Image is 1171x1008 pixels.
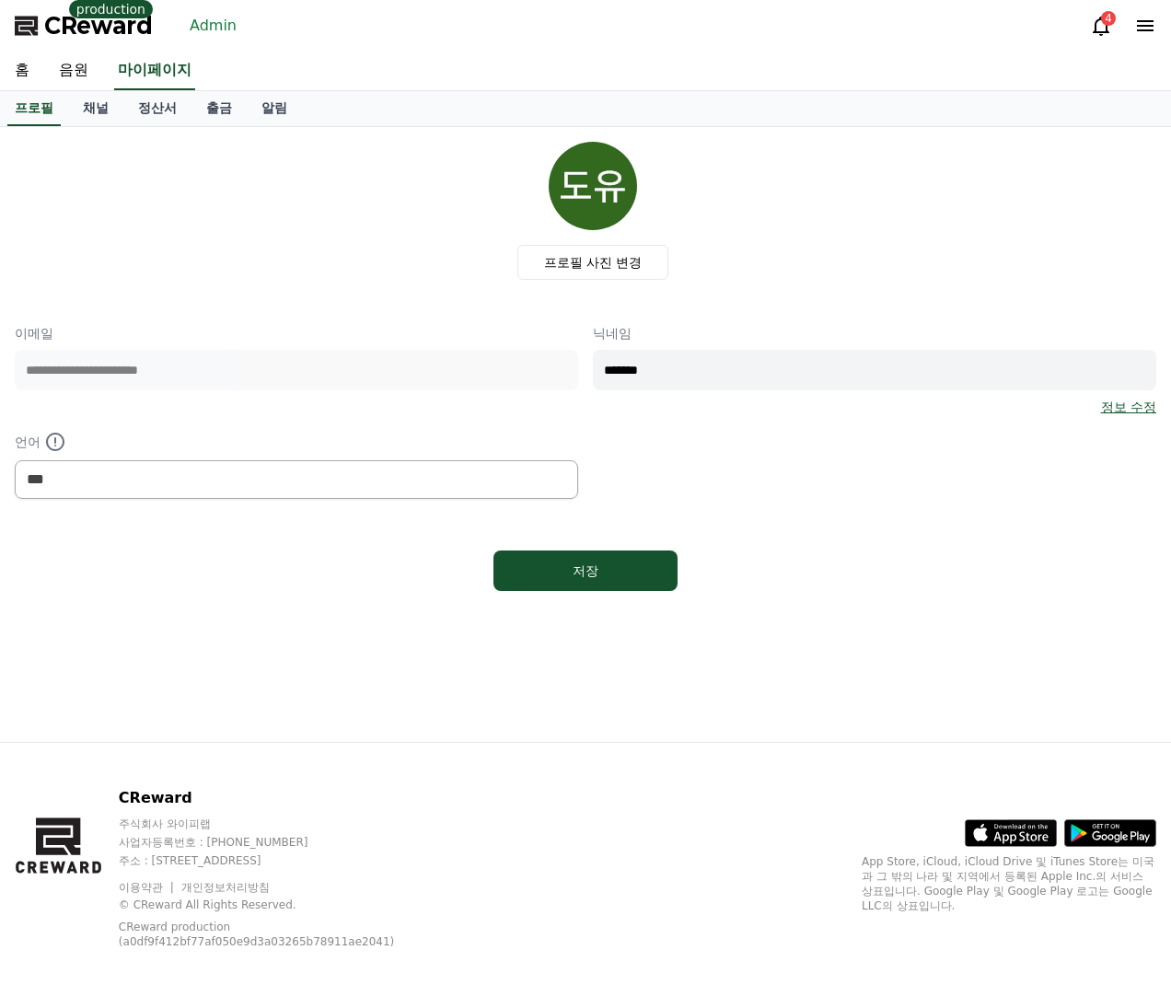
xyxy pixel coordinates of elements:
[549,142,637,230] img: profile_image
[44,11,153,41] span: CReward
[191,91,247,126] a: 출금
[15,431,578,453] p: 언어
[1090,15,1112,37] a: 4
[593,324,1156,342] p: 닉네임
[119,817,442,831] p: 주식회사 와이피랩
[123,91,191,126] a: 정산서
[119,787,442,809] p: CReward
[517,245,669,280] label: 프로필 사진 변경
[1101,398,1156,416] a: 정보 수정
[247,91,302,126] a: 알림
[44,52,103,90] a: 음원
[119,881,177,894] a: 이용약관
[493,550,678,591] button: 저장
[119,898,442,912] p: © CReward All Rights Reserved.
[119,853,442,868] p: 주소 : [STREET_ADDRESS]
[119,920,413,949] p: CReward production (a0df9f412bf77af050e9d3a03265b78911ae2041)
[47,611,79,626] span: Home
[114,52,195,90] a: 마이페이지
[7,91,61,126] a: 프로필
[182,11,244,41] a: Admin
[15,11,153,41] a: CReward
[1101,11,1116,26] div: 4
[181,881,270,894] a: 개인정보처리방침
[6,584,122,630] a: Home
[119,835,442,850] p: 사업자등록번호 : [PHONE_NUMBER]
[15,324,578,342] p: 이메일
[238,584,354,630] a: Settings
[68,91,123,126] a: 채널
[122,584,238,630] a: Messages
[272,611,318,626] span: Settings
[153,612,207,627] span: Messages
[862,854,1156,913] p: App Store, iCloud, iCloud Drive 및 iTunes Store는 미국과 그 밖의 나라 및 지역에서 등록된 Apple Inc.의 서비스 상표입니다. Goo...
[530,562,641,580] div: 저장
